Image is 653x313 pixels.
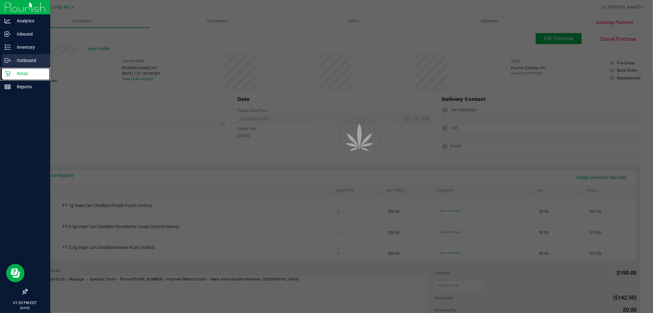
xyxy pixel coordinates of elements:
p: Inbound [11,30,47,38]
inline-svg: Inbound [5,31,11,37]
inline-svg: Inventory [5,44,11,50]
iframe: Resource center [6,264,24,282]
p: Retail [11,70,47,77]
p: [DATE] [3,306,47,310]
p: Analytics [11,17,47,25]
p: Inventory [11,44,47,51]
inline-svg: Outbound [5,57,11,63]
inline-svg: Reports [5,84,11,90]
inline-svg: Analytics [5,18,11,24]
inline-svg: Retail [5,71,11,77]
p: Reports [11,83,47,90]
p: 01:55 PM EDT [3,300,47,306]
p: Outbound [11,57,47,64]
